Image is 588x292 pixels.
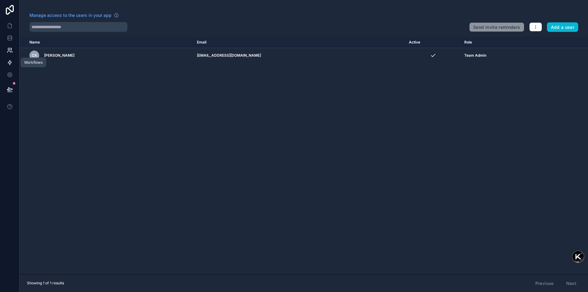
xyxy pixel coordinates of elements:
span: Manage access to the users in your app [29,12,111,18]
span: CK [32,53,37,58]
th: Role [461,37,548,48]
span: [PERSON_NAME] [44,53,74,58]
th: Email [193,37,405,48]
div: Workflows [24,60,43,65]
th: Active [405,37,461,48]
span: Showing 1 of 1 results [27,281,64,286]
a: Manage access to the users in your app [29,12,119,18]
button: Add a user [547,22,579,32]
div: scrollable content [20,37,588,274]
span: Team Admin [464,53,486,58]
td: [EMAIL_ADDRESS][DOMAIN_NAME] [193,48,405,63]
th: Name [20,37,193,48]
